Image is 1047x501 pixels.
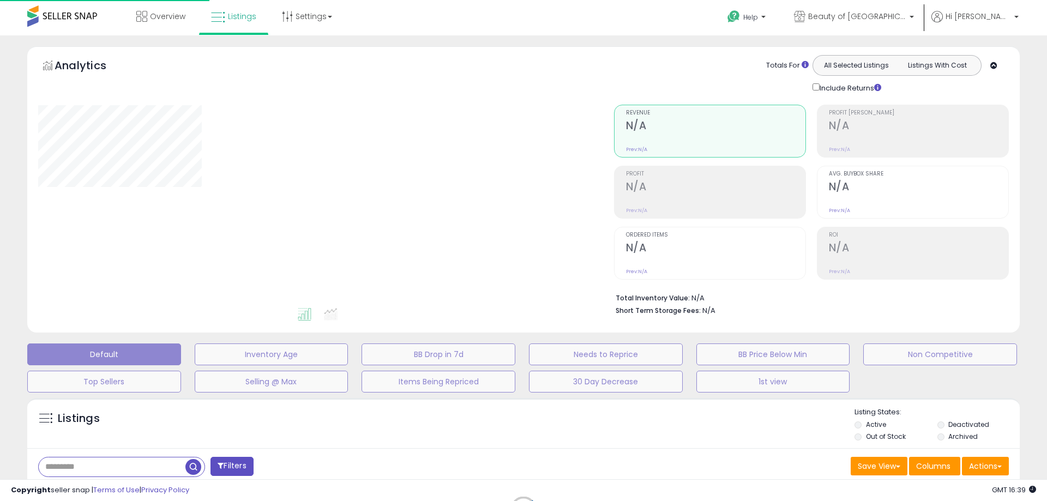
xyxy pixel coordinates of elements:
h2: N/A [626,180,805,195]
span: Profit [PERSON_NAME] [829,110,1008,116]
h2: N/A [829,180,1008,195]
span: Avg. Buybox Share [829,171,1008,177]
button: BB Drop in 7d [362,343,515,365]
span: N/A [702,305,715,316]
span: Ordered Items [626,232,805,238]
i: Get Help [727,10,741,23]
a: Help [719,2,777,35]
small: Prev: N/A [829,146,850,153]
button: All Selected Listings [816,58,897,73]
span: Help [743,13,758,22]
li: N/A [616,291,1001,304]
span: Revenue [626,110,805,116]
span: Hi [PERSON_NAME] [946,11,1011,22]
small: Prev: N/A [626,146,647,153]
button: Default [27,343,181,365]
span: Beauty of [GEOGRAPHIC_DATA] [808,11,906,22]
span: ROI [829,232,1008,238]
b: Total Inventory Value: [616,293,690,303]
button: Non Competitive [863,343,1017,365]
h2: N/A [829,119,1008,134]
button: 1st view [696,371,850,393]
h5: Analytics [55,58,128,76]
h2: N/A [829,242,1008,256]
small: Prev: N/A [829,268,850,275]
button: 30 Day Decrease [529,371,683,393]
button: Inventory Age [195,343,348,365]
div: Totals For [766,61,809,71]
span: Listings [228,11,256,22]
button: Items Being Repriced [362,371,515,393]
small: Prev: N/A [626,268,647,275]
div: Include Returns [804,81,894,94]
h2: N/A [626,242,805,256]
div: seller snap | | [11,485,189,496]
button: Listings With Cost [896,58,978,73]
span: Overview [150,11,185,22]
button: Selling @ Max [195,371,348,393]
a: Hi [PERSON_NAME] [931,11,1019,35]
h2: N/A [626,119,805,134]
b: Short Term Storage Fees: [616,306,701,315]
small: Prev: N/A [626,207,647,214]
button: BB Price Below Min [696,343,850,365]
button: Needs to Reprice [529,343,683,365]
span: Profit [626,171,805,177]
small: Prev: N/A [829,207,850,214]
button: Top Sellers [27,371,181,393]
strong: Copyright [11,485,51,495]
